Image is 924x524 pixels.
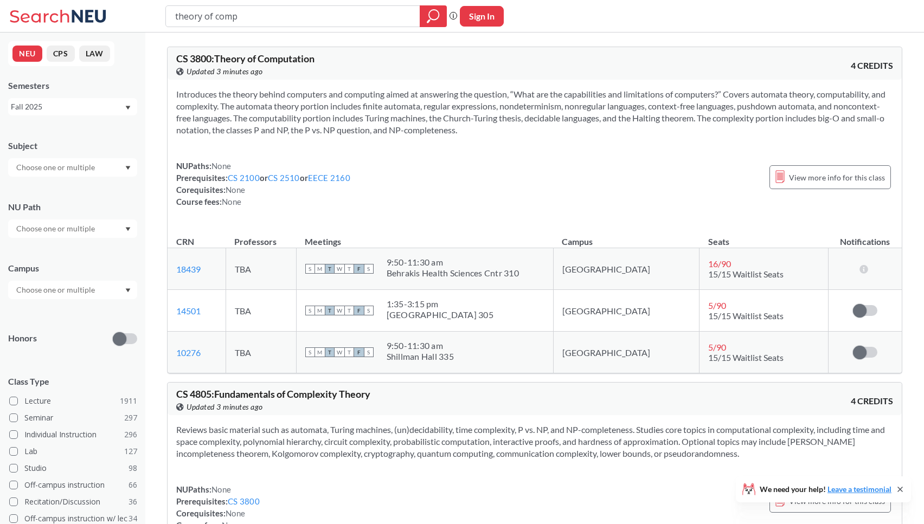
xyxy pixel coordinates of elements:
[851,60,893,72] span: 4 CREDITS
[344,264,354,274] span: T
[344,306,354,315] span: T
[315,347,325,357] span: M
[364,264,374,274] span: S
[8,376,137,387] span: Class Type
[387,268,519,279] div: Behrakis Health Sciences Cntr 310
[335,264,344,274] span: W
[315,264,325,274] span: M
[176,160,350,208] div: NUPaths: Prerequisites: or or Corequisites: Course fees:
[827,484,891,494] a: Leave a testimonial
[176,264,201,274] a: 18439
[9,428,137,442] label: Individual Instruction
[305,347,315,357] span: S
[387,257,519,268] div: 9:50 - 11:30 am
[700,225,829,248] th: Seats
[174,7,412,25] input: Class, professor, course number, "phrase"
[176,388,370,400] span: CS 4805 : Fundamentals of Complexity Theory
[553,332,700,373] td: [GEOGRAPHIC_DATA]
[708,310,784,321] span: 15/15 Waitlist Seats
[125,106,131,110] svg: Dropdown arrow
[125,288,131,293] svg: Dropdown arrow
[8,98,137,115] div: Fall 2025Dropdown arrow
[9,461,137,475] label: Studio
[176,236,194,248] div: CRN
[11,222,102,235] input: Choose one or multiple
[125,227,131,231] svg: Dropdown arrow
[708,352,784,363] span: 15/15 Waitlist Seats
[387,299,493,309] div: 1:35 - 3:15 pm
[124,412,137,424] span: 297
[9,495,137,509] label: Recitation/Discussion
[129,462,137,474] span: 98
[176,306,201,316] a: 14501
[325,264,335,274] span: T
[8,262,137,274] div: Campus
[344,347,354,357] span: T
[187,401,263,413] span: Updated 3 minutes ago
[325,306,335,315] span: T
[8,332,37,345] p: Honors
[211,161,231,171] span: None
[553,225,700,248] th: Campus
[79,46,110,62] button: LAW
[305,306,315,315] span: S
[176,88,893,136] section: Introduces the theory behind computers and computing aimed at answering the question, “What are t...
[226,508,245,518] span: None
[387,309,493,320] div: [GEOGRAPHIC_DATA] 305
[9,478,137,492] label: Off-campus instruction
[125,166,131,170] svg: Dropdown arrow
[9,394,137,408] label: Lecture
[129,479,137,491] span: 66
[760,486,891,493] span: We need your help!
[8,219,137,238] div: Dropdown arrow
[460,6,504,27] button: Sign In
[47,46,75,62] button: CPS
[427,9,440,24] svg: magnifying glass
[789,171,885,184] span: View more info for this class
[226,225,296,248] th: Professors
[268,173,300,183] a: CS 2510
[354,347,364,357] span: F
[296,225,553,248] th: Meetings
[305,264,315,274] span: S
[187,66,263,77] span: Updated 3 minutes ago
[120,395,137,407] span: 1911
[12,46,42,62] button: NEU
[11,283,102,296] input: Choose one or multiple
[176,424,893,460] section: Reviews basic material such as automata, Turing machines, (un)decidability, time complexity, P vs...
[829,225,902,248] th: Notifications
[354,264,364,274] span: F
[228,496,260,506] a: CS 3800
[553,248,700,290] td: [GEOGRAPHIC_DATA]
[176,347,201,358] a: 10276
[226,332,296,373] td: TBA
[9,411,137,425] label: Seminar
[387,340,454,351] div: 9:50 - 11:30 am
[176,53,315,64] span: CS 3800 : Theory of Computation
[335,306,344,315] span: W
[387,351,454,362] div: Shillman Hall 335
[8,158,137,177] div: Dropdown arrow
[354,306,364,315] span: F
[420,5,447,27] div: magnifying glass
[708,300,726,310] span: 5 / 90
[335,347,344,357] span: W
[315,306,325,315] span: M
[364,306,374,315] span: S
[211,484,231,494] span: None
[553,290,700,332] td: [GEOGRAPHIC_DATA]
[124,429,137,441] span: 296
[226,185,245,195] span: None
[11,101,124,113] div: Fall 2025
[708,258,731,269] span: 16 / 90
[708,342,726,352] span: 5 / 90
[8,201,137,213] div: NU Path
[364,347,374,357] span: S
[851,395,893,407] span: 4 CREDITS
[129,496,137,508] span: 36
[226,248,296,290] td: TBA
[222,197,241,206] span: None
[708,269,784,279] span: 15/15 Waitlist Seats
[228,173,260,183] a: CS 2100
[11,161,102,174] input: Choose one or multiple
